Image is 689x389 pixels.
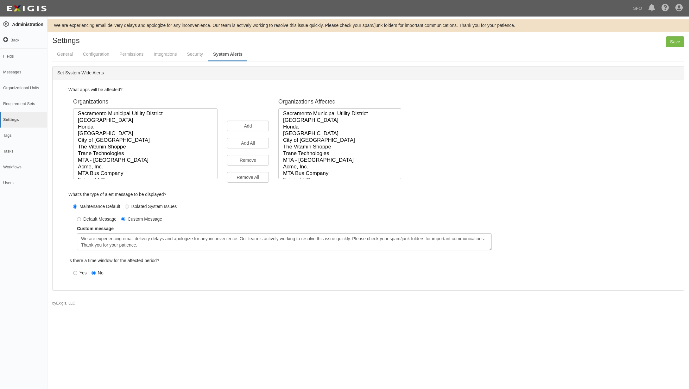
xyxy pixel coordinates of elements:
a: SFO [630,2,645,15]
a: General [52,48,78,60]
div: Isolated System Issues [131,203,177,210]
strong: Administration [12,22,43,27]
option: Sacramento Municipal Utility District [77,110,213,117]
a: Configuration [78,48,114,60]
option: [GEOGRAPHIC_DATA] [77,130,213,137]
option: MTA Bus Company [77,170,213,177]
input: Add All [227,138,269,148]
option: City of [GEOGRAPHIC_DATA] [282,137,397,144]
option: Exigis, LLC [282,177,397,184]
a: Permissions [115,48,148,60]
small: by [52,301,75,306]
div: No [98,270,104,276]
option: Trane Technologies [282,150,397,157]
img: logo-5460c22ac91f19d4615b14bd174203de0afe785f0fc80cf4dbbc73dc1793850b.png [5,3,48,14]
h5: What's the type of alert message to be displayed? [68,192,684,197]
input: Isolated System Issues [125,204,129,209]
h1: Settings [52,36,684,45]
input: Add [227,121,269,131]
div: Maintenance Default [79,203,120,210]
div: We are experiencing email delivery delays and apologize for any inconvenience. Our team is active... [47,22,689,28]
input: Default Message [77,217,81,221]
i: Help Center - Complianz [661,4,669,12]
input: Remove [227,155,269,166]
option: Honda [282,124,397,130]
a: Exigis, LLC [56,301,75,305]
option: MTA - [GEOGRAPHIC_DATA] [282,157,397,164]
option: Honda [77,124,213,130]
div: We are experiencing email delivery delays and apologize for any inconvenience. Our team is active... [77,233,492,250]
h5: Is there a time window for the affected period? [68,258,684,263]
div: Custom Message [128,216,162,222]
h5: What apps will be affected? [68,87,684,92]
option: City of [GEOGRAPHIC_DATA] [77,137,213,144]
option: MTA Bus Company [282,170,397,177]
div: Yes [79,270,87,276]
a: System Alerts [208,48,247,61]
a: Integrations [149,48,181,60]
option: The Vitamin Shoppe [77,144,213,150]
option: Acme, Inc. [77,164,213,170]
input: Remove All [227,172,269,183]
option: Acme, Inc. [282,164,397,170]
input: Yes [73,271,77,275]
label: Custom message [77,225,114,232]
div: Set System-Wide Alerts [53,66,684,79]
option: Exigis, LLC [77,177,213,184]
div: Default Message [83,216,117,222]
h4: Organizations Affected [278,99,423,105]
input: Maintenance Default [73,204,77,209]
option: The Vitamin Shoppe [282,144,397,150]
a: Security [182,48,208,60]
option: [GEOGRAPHIC_DATA] [77,117,213,124]
input: Save [666,36,684,47]
option: Sacramento Municipal Utility District [282,110,397,117]
input: No [92,271,96,275]
option: Trane Technologies [77,150,213,157]
input: Custom Message [121,217,125,221]
h4: Organizations [73,99,218,105]
option: [GEOGRAPHIC_DATA] [282,130,397,137]
option: MTA - [GEOGRAPHIC_DATA] [77,157,213,164]
option: [GEOGRAPHIC_DATA] [282,117,397,124]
